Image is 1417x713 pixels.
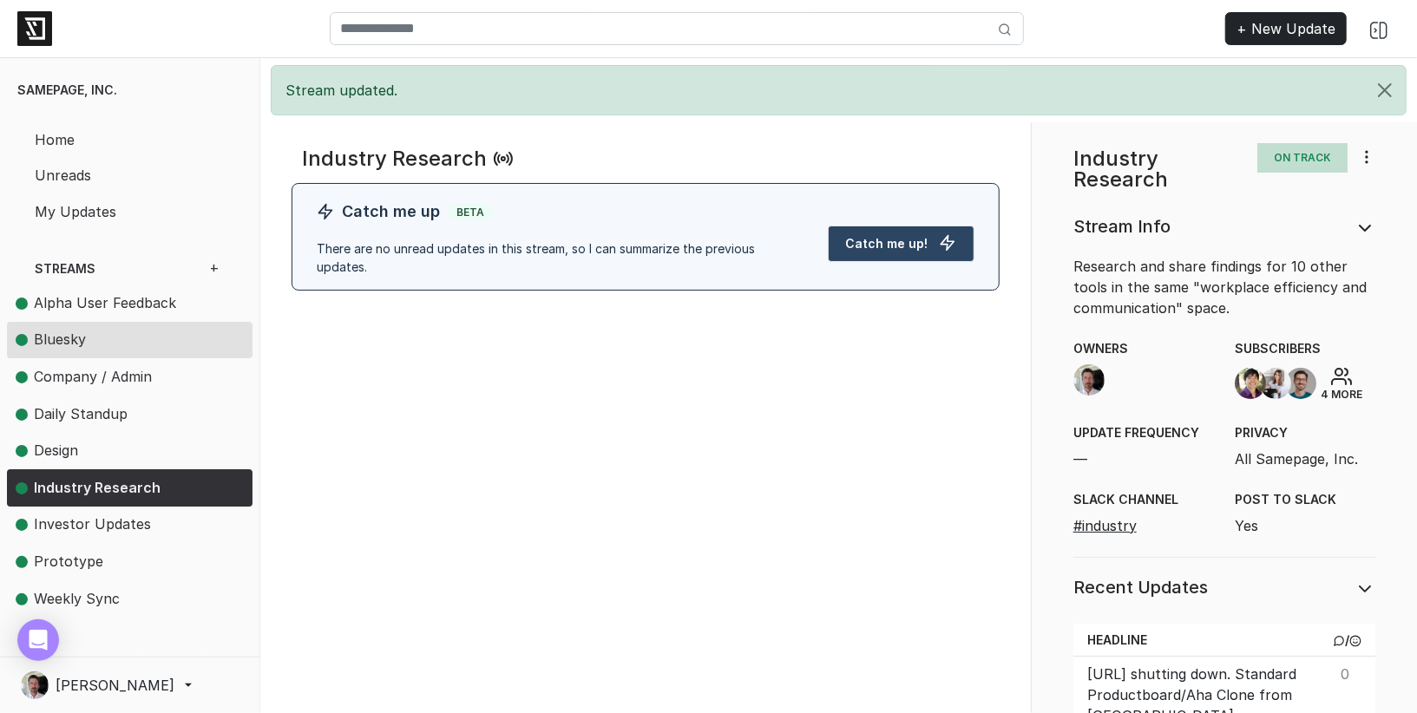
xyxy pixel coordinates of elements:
div: Open Intercom Messenger [17,619,59,661]
a: #industry [1073,517,1137,534]
div: Stream updated. [271,65,1407,115]
a: [PERSON_NAME] [21,671,239,699]
span: + [204,258,225,277]
h4: Industry Research [1073,143,1237,190]
span: On Track [1257,143,1348,173]
a: Investor Updates [7,507,239,544]
a: Prototype [7,543,239,580]
th: Headline [1073,624,1326,657]
span: Beta [448,204,493,220]
button: Catch me up! [828,226,974,262]
span: Weekly Sync [16,588,200,611]
a: + New Update [1225,12,1347,45]
div: Yes [1224,490,1386,536]
a: Home [21,121,239,157]
a: Unreads [21,157,239,193]
span: Prototype [16,551,200,573]
div: 4 MORE [1321,387,1362,402]
span: Unreads [35,165,200,186]
img: Paul Mutesync [1285,368,1316,399]
a: Read new updates [493,152,514,169]
span: Industry Research [34,479,161,496]
span: Daily Standup [16,403,200,426]
img: Paul Wicker [21,671,49,699]
h5: Stream Info [1073,218,1334,235]
span: Bluesky [34,330,86,348]
h4: Industry Research [302,143,487,169]
span: Catch me up! [846,236,928,251]
span: [PERSON_NAME] [56,675,174,696]
span: Design [16,440,200,462]
a: Alpha User Feedback [7,285,239,322]
img: Paul Wicker [1073,364,1105,396]
img: logo-6ba331977e59facfbff2947a2e854c94a5e6b03243a11af005d3916e8cc67d17.png [17,11,52,46]
div: There are no unread updates in this stream, so I can summarize the previous updates. [306,239,817,276]
span: Investor Updates [16,513,200,536]
div: — [1063,423,1224,469]
span: Company / Admin [34,368,152,385]
a: Daily Standup [7,396,239,433]
img: Jason Wu [1235,368,1266,399]
span: Weekly Sync [34,590,120,607]
a: Streams [21,250,186,285]
span: Samepage, Inc. [17,82,117,97]
span: Design [34,442,78,459]
th: / [1326,624,1375,657]
span: Bluesky [16,329,200,351]
span: Home [35,129,200,150]
div: All Samepage, Inc. [1224,423,1386,469]
span: Alpha User Feedback [16,292,200,315]
a: Weekly Sync [7,580,239,618]
span: Company / Admin [16,366,200,389]
a: Company / Admin [7,358,239,396]
span: Owners [1073,339,1214,357]
a: + [190,250,239,285]
span: Subscribers [1235,339,1375,357]
span: Daily Standup [34,405,128,422]
span: Alpha User Feedback [34,294,176,311]
span: Post to Slack [1235,490,1375,508]
span: Catch me up [342,202,440,220]
a: My Updates [21,193,239,229]
h5: Recent Updates [1073,579,1334,596]
span: Prototype [34,553,103,570]
span: Update Frequency [1073,423,1214,442]
div: Research and share findings for 10 other tools in the same "workplace efficiency and communicatio... [1063,256,1386,318]
span: My Updates [35,201,200,222]
span: Slack Channel [1073,490,1214,508]
a: Industry Research [7,469,239,507]
a: Bluesky [7,322,239,359]
span: Streams [35,259,172,278]
span: Industry Research [16,477,200,500]
a: Design [7,433,239,470]
span: Privacy [1235,423,1375,442]
span: Investor Updates [34,515,151,533]
img: Kayli [1260,368,1291,399]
